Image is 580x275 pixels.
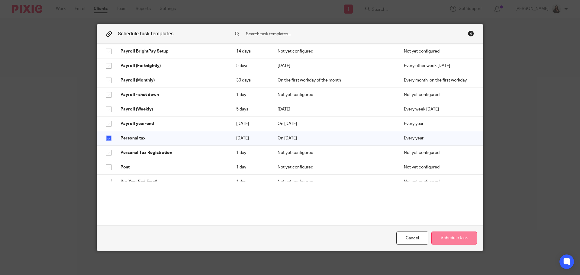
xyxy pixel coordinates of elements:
p: Payroll - shut down [121,92,224,98]
p: Payroll BrightPay Setup [121,48,224,54]
p: Personal Tax Registration [121,150,224,156]
p: Not yet configured [404,92,474,98]
p: [DATE] [278,106,392,112]
p: 1 day [236,92,265,98]
p: Payroll (Fortnightly) [121,63,224,69]
p: Payroll (Weekly) [121,106,224,112]
p: On [DATE] [278,121,392,127]
p: Not yet configured [404,164,474,170]
p: Personal tax [121,135,224,141]
p: 1 day [236,164,265,170]
p: 1 day [236,150,265,156]
p: Post [121,164,224,170]
p: Every week [DATE] [404,106,474,112]
button: Schedule task [431,232,477,245]
p: 5 days [236,106,265,112]
p: On the first workday of the month [278,77,392,83]
p: [DATE] [236,121,265,127]
p: Not yet configured [404,150,474,156]
p: Every other week [DATE] [404,63,474,69]
p: Not yet configured [404,179,474,185]
p: 30 days [236,77,265,83]
p: Pre-Year End Email [121,179,224,185]
p: Not yet configured [278,179,392,185]
p: Not yet configured [404,48,474,54]
p: Not yet configured [278,48,392,54]
p: Every year [404,135,474,141]
p: Payroll year-end [121,121,224,127]
p: Payroll (Monthly) [121,77,224,83]
p: [DATE] [278,63,392,69]
p: 14 days [236,48,265,54]
p: Not yet configured [278,150,392,156]
p: Not yet configured [278,164,392,170]
span: Schedule task templates [118,31,173,36]
p: Not yet configured [278,92,392,98]
p: [DATE] [236,135,265,141]
p: Every year [404,121,474,127]
p: Every month, on the first workday [404,77,474,83]
input: Search task templates... [245,31,444,37]
p: 5 days [236,63,265,69]
p: 1 day [236,179,265,185]
p: On [DATE] [278,135,392,141]
div: Close this dialog window [468,30,474,37]
div: Cancel [396,232,428,245]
